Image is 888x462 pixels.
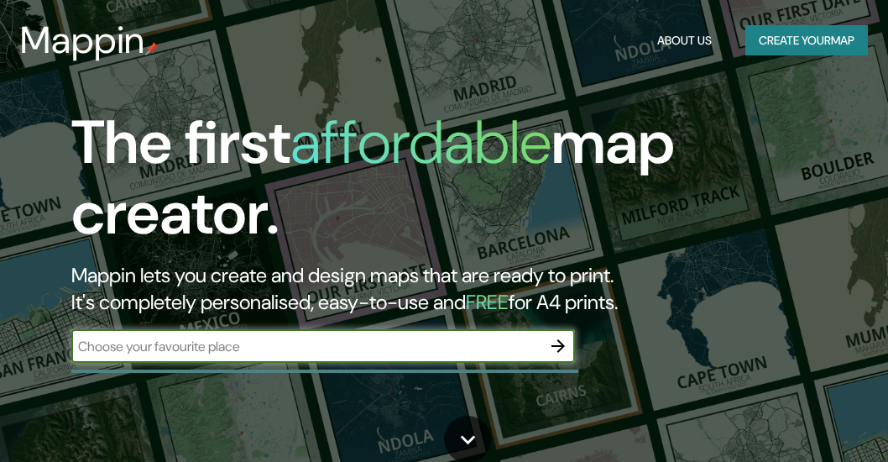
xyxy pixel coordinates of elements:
[745,25,868,56] button: Create yourmap
[145,42,159,55] img: mappin-pin
[71,337,541,356] input: Choose your favourite place
[71,108,781,262] h1: The first map creator.
[650,25,718,56] button: About Us
[466,289,509,315] h5: FREE
[20,18,145,62] h3: Mappin
[290,103,551,181] h1: affordable
[71,262,781,316] h2: Mappin lets you create and design maps that are ready to print. It's completely personalised, eas...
